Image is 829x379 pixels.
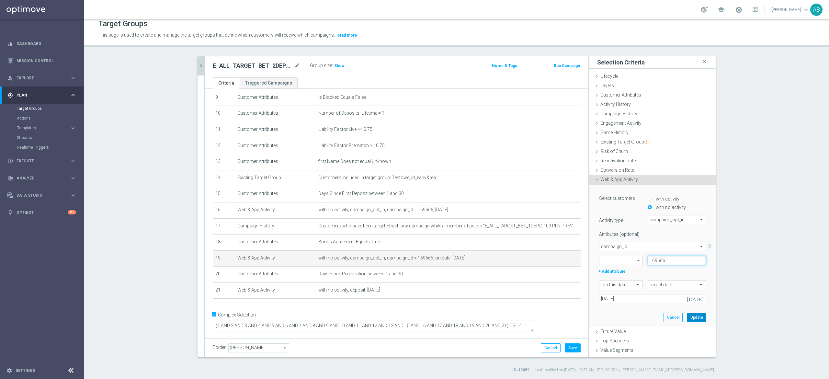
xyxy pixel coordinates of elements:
td: 18 [213,235,235,251]
td: 15 [213,186,235,202]
td: Customer Attributes [235,106,316,122]
a: Optibot [17,204,68,221]
button: Cancel [664,313,683,322]
div: Actions [17,113,84,123]
label: with no activity [654,204,686,210]
i: [DATE] [687,294,706,301]
span: Customers included in target group: Testowe_id_early&rea [318,175,436,180]
i: play_circle_outline [7,158,13,164]
div: Templates [17,123,84,133]
a: Settings [16,369,35,373]
span: first Name Does not equal Unknown [318,159,391,164]
a: Mission Control [17,52,76,69]
span: Show [334,63,345,68]
div: Target Groups [17,104,84,113]
h1: Target Groups [98,19,148,29]
span: school [718,6,725,13]
i: keyboard_arrow_right [70,125,76,131]
button: play_circle_outline Execute keyboard_arrow_right [7,158,76,164]
div: Streams [17,133,84,143]
label: + Add attribute [598,267,645,275]
label: Select customers [594,193,643,201]
td: 14 [213,170,235,186]
td: Customer Attributes [235,154,316,170]
button: lightbulb Optibot +10 [7,210,76,215]
span: Bonus Agreement Equals True [318,239,380,245]
button: Read more [336,32,358,39]
h2: E_ALL_TARGET_BET_2DEPO 200 PLN PREV MONTH rem_210825 [213,62,293,70]
span: Engagement Activity [600,121,642,126]
span: Days Since Registration between 1 and 30 [318,271,403,277]
i: keyboard_arrow_right [70,92,76,98]
td: 11 [213,122,235,138]
td: Customer Attributes [235,90,316,106]
ng-select: on this date [599,280,643,289]
a: Triggered Campaigns [240,77,298,89]
td: 13 [213,154,235,170]
i: settings [6,368,12,373]
td: 17 [213,218,235,235]
td: Customer Attributes [235,235,316,251]
td: Customer Attributes [235,138,316,154]
i: equalizer [7,41,13,47]
button: equalizer Dashboard [7,41,76,46]
label: ID: 40659 [512,367,529,373]
div: Data Studio [7,192,70,198]
label: Folder [213,345,226,350]
span: Value Segments [600,348,633,353]
span: with no activity, deposit, [DATE] [318,287,380,293]
label: with activity [654,196,679,202]
td: Campaign History [235,218,316,235]
button: Mission Control [7,58,76,63]
i: mode_edit [294,62,300,70]
span: Activity History [600,102,631,107]
td: 12 [213,138,235,154]
span: Analyze [17,176,70,180]
button: Templates keyboard_arrow_right [17,125,76,131]
span: Risk of Churn [600,149,628,154]
div: AB [810,4,823,16]
td: 9 [213,90,235,106]
span: Customers who have been targeted with any campaign while a member of action "E_ALL_TARGET_BET_1DE... [318,223,578,229]
i: track_changes [7,175,13,181]
td: Web & App Activity [235,250,316,267]
td: 21 [213,282,235,299]
span: with no activity, campaign_opt_in, campaign_id = 169666, [DATE] [318,207,448,212]
td: Web & App Activity [235,202,316,218]
span: Web & App Activity [600,177,638,182]
span: Templates [17,126,63,130]
div: Realtime Triggers [17,143,84,152]
label: Complex Selection [218,312,256,318]
ng-select: exact date [648,280,706,289]
span: Micro Segment [600,357,631,362]
div: Mission Control [7,52,76,69]
i: lightbulb [7,210,13,215]
div: Execute [7,158,70,164]
button: Run Campaign [553,62,581,69]
td: Customer Attributes [235,186,316,202]
span: Days Since First Deposit between 1 and 30 [318,191,404,196]
label: Attributes (optional) [594,229,643,237]
span: Liability Factor Live >= 0.75 [318,127,372,132]
input: Select date [599,294,706,303]
span: Game History [600,130,629,135]
span: Is Blocked Equals False [318,95,366,100]
button: person_search Explore keyboard_arrow_right [7,75,76,81]
label: : [332,63,333,68]
div: Templates [17,126,70,130]
span: Plan [17,93,70,97]
i: gps_fixed [7,92,13,98]
button: chevron_right [198,56,204,75]
td: 19 [213,250,235,267]
label: Group size [310,63,332,68]
div: Dashboard [7,35,76,52]
i: keyboard_arrow_right [70,75,76,81]
a: Actions [17,116,67,121]
span: Top Spenders [600,338,629,343]
span: keyboard_arrow_down [802,6,810,13]
button: Save [565,343,581,352]
button: Cancel [541,343,561,352]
